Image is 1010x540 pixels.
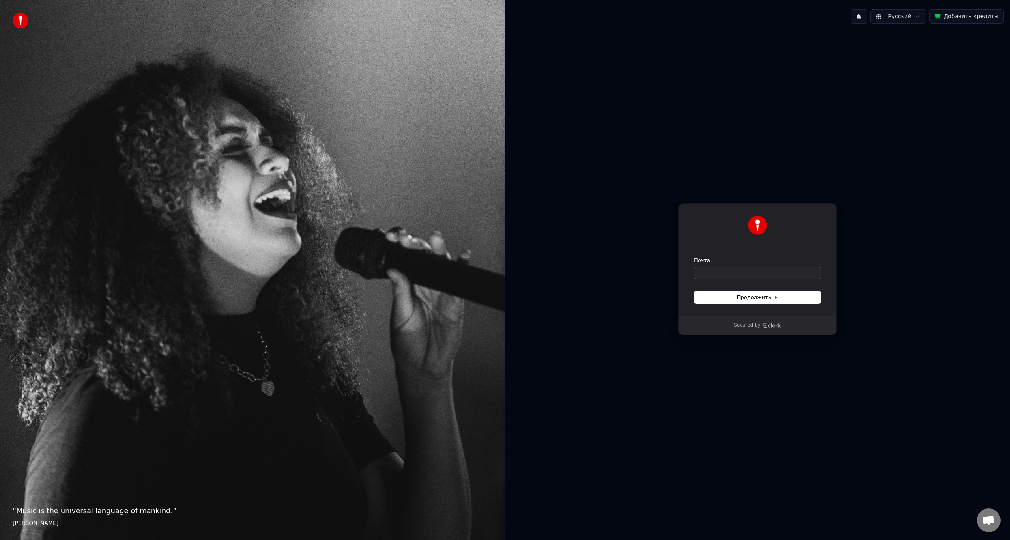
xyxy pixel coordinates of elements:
p: Secured by [734,322,760,329]
button: Продолжить [694,291,821,303]
img: Youka [748,216,767,235]
p: “ Music is the universal language of mankind. ” [13,505,492,516]
span: Продолжить [737,294,778,301]
img: youka [13,13,28,28]
a: Clerk logo [762,323,781,328]
div: Открытый чат [977,508,1001,532]
label: Почта [694,257,710,264]
footer: [PERSON_NAME] [13,519,492,527]
button: Добавить кредиты [929,9,1004,24]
